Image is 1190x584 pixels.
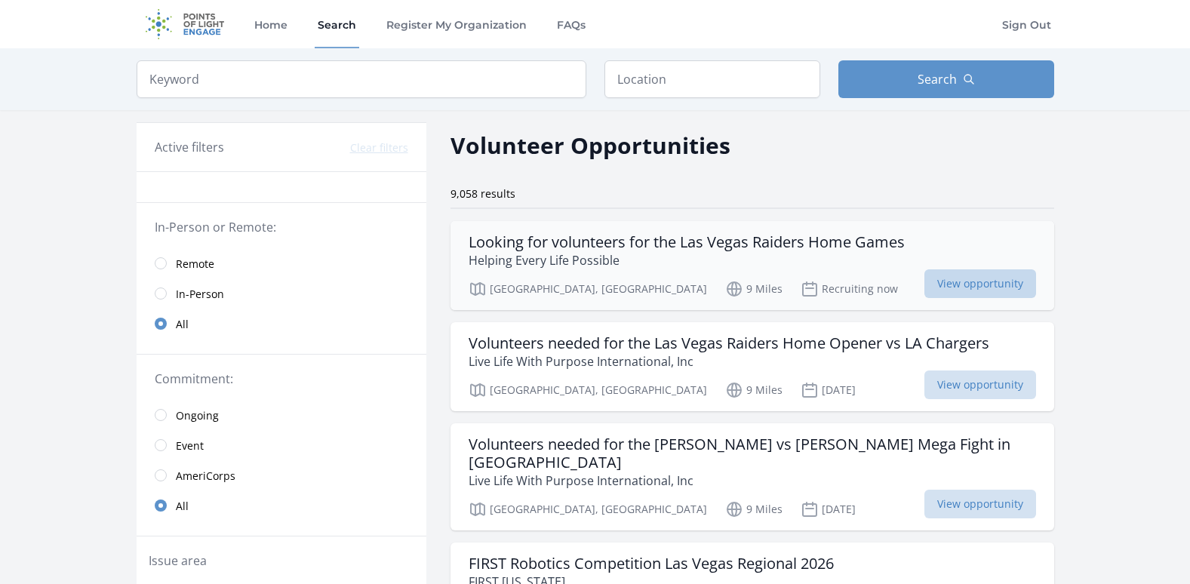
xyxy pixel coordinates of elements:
[450,322,1054,411] a: Volunteers needed for the Las Vegas Raiders Home Opener vs LA Chargers Live Life With Purpose Int...
[469,352,989,370] p: Live Life With Purpose International, Inc
[801,381,856,399] p: [DATE]
[176,287,224,302] span: In-Person
[469,251,905,269] p: Helping Every Life Possible
[469,233,905,251] h3: Looking for volunteers for the Las Vegas Raiders Home Games
[450,221,1054,310] a: Looking for volunteers for the Las Vegas Raiders Home Games Helping Every Life Possible [GEOGRAPH...
[155,370,408,388] legend: Commitment:
[137,278,426,309] a: In-Person
[137,490,426,521] a: All
[176,408,219,423] span: Ongoing
[469,555,834,573] h3: FIRST Robotics Competition Las Vegas Regional 2026
[801,280,898,298] p: Recruiting now
[350,140,408,155] button: Clear filters
[137,460,426,490] a: AmeriCorps
[801,500,856,518] p: [DATE]
[176,317,189,332] span: All
[137,248,426,278] a: Remote
[924,370,1036,399] span: View opportunity
[924,490,1036,518] span: View opportunity
[155,138,224,156] h3: Active filters
[450,128,730,162] h2: Volunteer Opportunities
[137,400,426,430] a: Ongoing
[137,60,586,98] input: Keyword
[149,552,207,570] legend: Issue area
[155,218,408,236] legend: In-Person or Remote:
[137,430,426,460] a: Event
[924,269,1036,298] span: View opportunity
[918,70,957,88] span: Search
[469,500,707,518] p: [GEOGRAPHIC_DATA], [GEOGRAPHIC_DATA]
[450,186,515,201] span: 9,058 results
[469,472,1036,490] p: Live Life With Purpose International, Inc
[450,423,1054,530] a: Volunteers needed for the [PERSON_NAME] vs [PERSON_NAME] Mega Fight in [GEOGRAPHIC_DATA] Live Lif...
[176,499,189,514] span: All
[604,60,820,98] input: Location
[469,381,707,399] p: [GEOGRAPHIC_DATA], [GEOGRAPHIC_DATA]
[469,334,989,352] h3: Volunteers needed for the Las Vegas Raiders Home Opener vs LA Chargers
[176,257,214,272] span: Remote
[469,280,707,298] p: [GEOGRAPHIC_DATA], [GEOGRAPHIC_DATA]
[469,435,1036,472] h3: Volunteers needed for the [PERSON_NAME] vs [PERSON_NAME] Mega Fight in [GEOGRAPHIC_DATA]
[176,438,204,453] span: Event
[137,309,426,339] a: All
[838,60,1054,98] button: Search
[725,381,783,399] p: 9 Miles
[176,469,235,484] span: AmeriCorps
[725,280,783,298] p: 9 Miles
[725,500,783,518] p: 9 Miles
